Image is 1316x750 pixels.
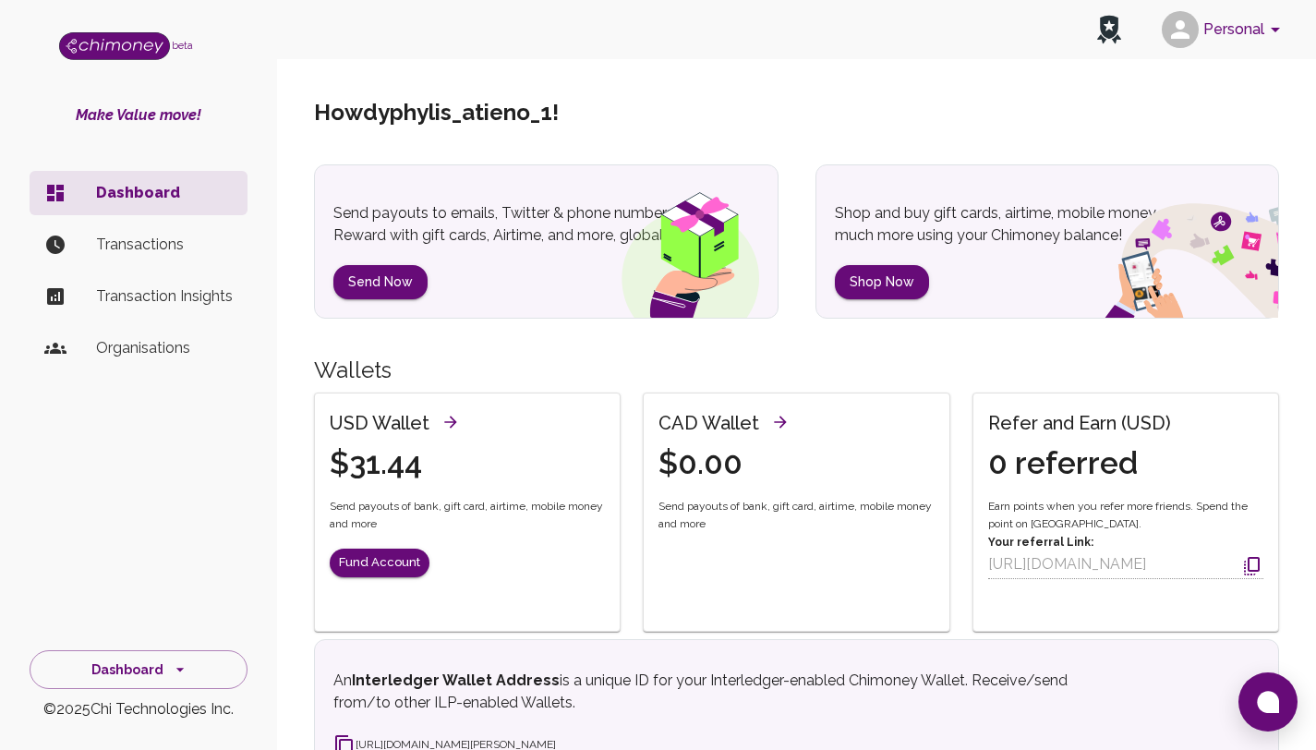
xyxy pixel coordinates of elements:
h4: $0.00 [658,444,794,483]
h6: CAD Wallet [658,408,759,438]
button: Dashboard [30,650,248,690]
button: Fund Account [330,549,429,577]
span: Send payouts of bank, gift card, airtime, mobile money and more [658,498,934,535]
strong: Interledger Wallet Address [352,671,560,689]
p: Transaction Insights [96,285,233,308]
h6: USD Wallet [330,408,429,438]
p: Shop and buy gift cards, airtime, mobile money and much more using your Chimoney balance! [835,202,1189,247]
button: Send Now [333,265,428,299]
p: Dashboard [96,182,233,204]
button: account of current user [1154,6,1294,54]
h4: 0 referred [988,444,1178,483]
strong: Your referral Link: [988,536,1093,549]
span: beta [172,40,193,51]
h6: Refer and Earn (USD) [988,408,1171,438]
h5: Howdy phylis_atieno_1 ! [314,98,559,127]
img: gift box [588,179,778,318]
p: Transactions [96,234,233,256]
button: Shop Now [835,265,929,299]
img: Logo [59,32,170,60]
img: social spend [1056,183,1278,318]
div: Earn points when you refer more friends. Spend the point on [GEOGRAPHIC_DATA]. [988,498,1263,580]
button: View all wallets and manage thresholds [767,408,794,436]
button: Open chat window [1238,672,1298,732]
p: Organisations [96,337,233,359]
h5: Wallets [314,356,1279,385]
p: Send payouts to emails, Twitter & phone numbers. Reward with gift cards, Airtime, and more, globa... [333,202,688,247]
button: View all wallets and manage thresholds [437,408,465,436]
p: An is a unique ID for your Interledger-enabled Chimoney Wallet. Receive/send from/to other ILP-en... [333,670,1105,714]
span: Send payouts of bank, gift card, airtime, mobile money and more [330,498,605,535]
h4: $31.44 [330,444,465,483]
